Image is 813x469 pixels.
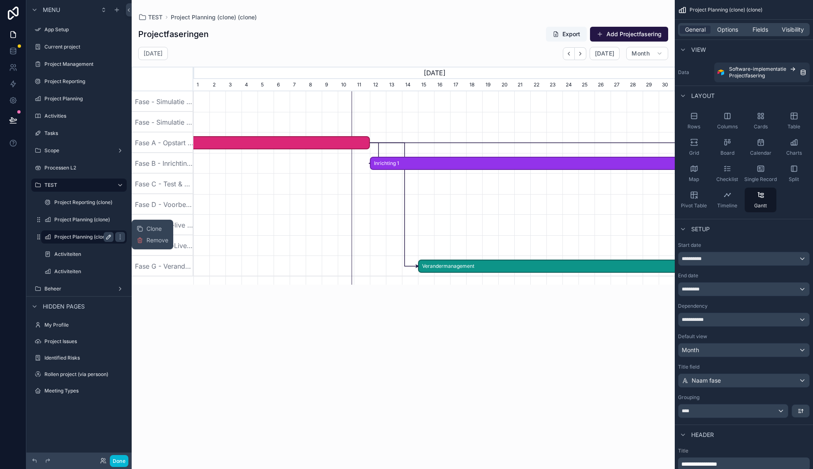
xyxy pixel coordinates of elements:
[41,196,127,209] a: Project Reporting (clone)
[54,216,125,223] label: Project Planning (clone)
[132,91,193,112] div: Fase - Simulatie 1 (TRI_IMP_25)
[44,338,125,345] label: Project Issues
[717,26,738,34] span: Options
[54,199,125,206] label: Project Reporting (clone)
[711,161,743,186] button: Checklist
[44,113,125,119] label: Activities
[31,58,127,71] a: Project Management
[44,355,125,361] label: Identified Risks
[31,179,127,192] a: TEST
[31,335,127,348] a: Project Issues
[44,61,125,67] label: Project Management
[729,72,765,79] span: Projectfasering
[711,109,743,133] button: Columns
[31,144,127,157] a: Scope
[54,268,125,275] label: Activiteiten
[682,346,699,354] span: Month
[691,225,710,233] span: Setup
[685,26,706,34] span: General
[44,371,125,378] label: Rollen project (via persoon)
[688,123,700,130] span: Rows
[691,431,714,439] span: Header
[31,23,127,36] a: App Setup
[44,147,114,154] label: Scope
[44,130,125,137] label: Tasks
[132,132,193,153] div: Fase A - Opstart (TRI_IMP_25)
[754,202,767,209] span: Gantt
[44,388,125,394] label: Meeting Types
[44,26,125,33] label: App Setup
[754,123,768,130] span: Cards
[717,123,738,130] span: Columns
[750,150,771,156] span: Calendar
[31,318,127,332] a: My Profile
[31,351,127,365] a: Identified Risks
[110,455,128,467] button: Done
[31,384,127,397] a: Meeting Types
[31,92,127,105] a: Project Planning
[717,202,737,209] span: Timeline
[678,272,698,279] label: End date
[41,230,127,244] a: Project Planning (clone) (clone)
[729,66,786,72] span: Software-implementatie
[113,136,370,150] div: Opstart
[745,188,776,212] button: Gantt
[44,95,125,102] label: Project Planning
[678,69,711,76] label: Data
[782,26,804,34] span: Visibility
[678,109,710,133] button: Rows
[44,182,110,188] label: TEST
[146,236,168,244] span: Remove
[132,194,193,215] div: Fase D - Voorbereiden livegang 1 (TRI_IMP_25)
[778,109,810,133] button: Table
[41,265,127,278] a: Activiteiten
[114,136,369,150] span: Opstart
[690,7,762,13] span: Project Planning (clone) (clone)
[720,150,734,156] span: Board
[31,109,127,123] a: Activities
[745,109,776,133] button: Cards
[681,202,707,209] span: Pivot Table
[678,394,699,401] label: Grouping
[41,248,127,261] a: Activiteiten
[678,135,710,160] button: Grid
[716,176,738,183] span: Checklist
[137,225,168,233] button: Clone
[137,236,168,244] button: Remove
[31,368,127,381] a: Rollen project (via persoon)
[714,63,810,82] a: Software-implementatieProjectfasering
[54,251,125,258] label: Activiteiten
[132,112,193,132] div: Fase - Simulatie 2 (TRI_IMP_25)
[132,256,193,276] div: Fase G - Verandermanagement (TRI_IMP_25)
[678,161,710,186] button: Map
[718,69,724,76] img: Airtable Logo
[691,46,706,54] span: View
[744,176,777,183] span: Single Record
[778,135,810,160] button: Charts
[711,188,743,212] button: Timeline
[132,215,193,235] div: Fase E - Go-live 1 (TRI_IMP_25)
[678,364,699,370] label: Title field
[678,374,810,388] button: Naam fase
[678,333,707,340] label: Default view
[44,165,125,171] label: Processen L2
[44,286,114,292] label: Beheer
[41,213,127,226] a: Project Planning (clone)
[691,92,715,100] span: Layout
[132,174,193,194] div: Fase C - Test & acceptatie 1 (TRI_IMP_25)
[43,6,60,14] span: Menu
[678,303,708,309] label: Dependency
[31,127,127,140] a: Tasks
[745,135,776,160] button: Calendar
[678,343,810,357] button: Month
[146,225,162,233] span: Clone
[43,302,85,311] span: Hidden pages
[31,282,127,295] a: Beheer
[692,376,721,385] span: Naam fase
[753,26,768,34] span: Fields
[689,150,699,156] span: Grid
[31,75,127,88] a: Project Reporting
[689,176,699,183] span: Map
[789,176,799,183] span: Split
[31,161,127,174] a: Processen L2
